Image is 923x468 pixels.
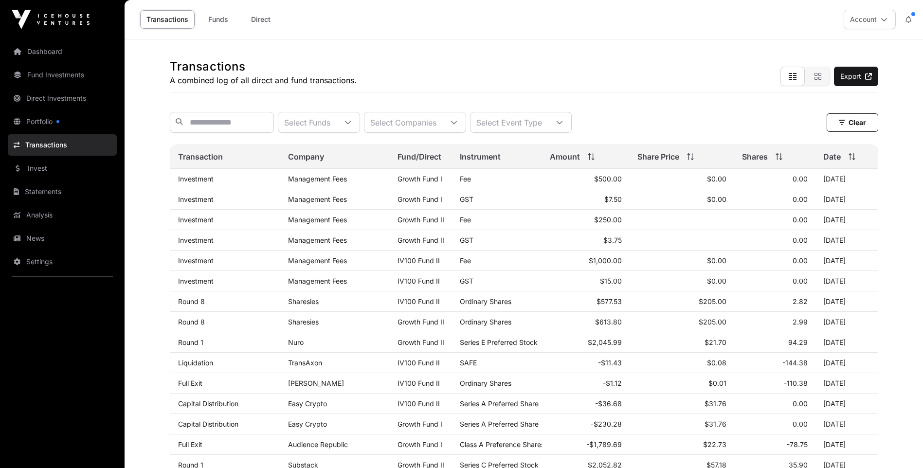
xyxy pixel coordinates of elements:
span: 0.00 [793,256,808,265]
a: Round 8 [178,318,205,326]
span: 0.00 [793,195,808,203]
td: $1,000.00 [542,251,630,271]
td: [DATE] [815,373,878,394]
a: TransAxon [288,359,322,367]
span: 0.00 [793,236,808,244]
td: -$230.28 [542,414,630,434]
td: [DATE] [815,169,878,189]
td: [DATE] [815,414,878,434]
a: Round 8 [178,297,205,306]
span: $0.00 [707,175,726,183]
span: Shares [742,151,768,162]
td: $2,045.99 [542,332,630,353]
span: $0.00 [707,277,726,285]
span: $22.73 [703,440,726,449]
a: Growth Fund II [398,216,444,224]
span: $205.00 [699,297,726,306]
span: Share Price [637,151,679,162]
span: Series A Preferred Share [460,420,539,428]
a: Investment [178,256,214,265]
span: -78.75 [787,440,808,449]
td: $15.00 [542,271,630,291]
a: Fund Investments [8,64,117,86]
span: $21.70 [705,338,726,346]
a: Full Exit [178,440,202,449]
td: $3.75 [542,230,630,251]
span: Ordinary Shares [460,297,511,306]
span: -110.38 [784,379,808,387]
a: Growth Fund I [398,195,442,203]
div: Select Event Type [471,112,548,132]
a: Investment [178,236,214,244]
span: $0.01 [708,379,726,387]
a: Capital Distribution [178,399,238,408]
span: GST [460,236,473,244]
a: IV100 Fund II [398,399,440,408]
p: Management Fees [288,277,382,285]
span: Amount [550,151,580,162]
p: Management Fees [288,236,382,244]
td: [DATE] [815,434,878,455]
span: Ordinary Shares [460,379,511,387]
a: Growth Fund II [398,338,444,346]
a: Audience Republic [288,440,348,449]
td: [DATE] [815,394,878,414]
a: Sharesies [288,297,319,306]
span: 0.00 [793,277,808,285]
td: [DATE] [815,271,878,291]
span: Series A Preferred Share [460,399,539,408]
h1: Transactions [170,59,357,74]
a: Investment [178,195,214,203]
td: [DATE] [815,312,878,332]
span: Ordinary Shares [460,318,511,326]
a: Portfolio [8,111,117,132]
td: [DATE] [815,230,878,251]
a: Capital Distribution [178,420,238,428]
a: IV100 Fund II [398,256,440,265]
a: Investment [178,216,214,224]
a: Nuro [288,338,304,346]
span: 2.99 [793,318,808,326]
span: $0.00 [707,256,726,265]
a: IV100 Fund II [398,297,440,306]
span: Company [288,151,324,162]
p: A combined log of all direct and fund transactions. [170,74,357,86]
a: Liquidation [178,359,213,367]
p: Management Fees [288,195,382,203]
td: $577.53 [542,291,630,312]
td: [DATE] [815,332,878,353]
a: Growth Fund I [398,440,442,449]
td: -$1,789.69 [542,434,630,455]
td: [DATE] [815,291,878,312]
a: IV100 Fund II [398,277,440,285]
span: Fee [460,216,471,224]
span: 2.82 [793,297,808,306]
button: Account [844,10,896,29]
a: Growth Fund I [398,420,442,428]
td: [DATE] [815,251,878,271]
iframe: Chat Widget [874,421,923,468]
a: Investment [178,277,214,285]
img: Icehouse Ventures Logo [12,10,90,29]
a: Settings [8,251,117,272]
span: 94.29 [788,338,808,346]
a: Round 1 [178,338,203,346]
td: -$1.12 [542,373,630,394]
td: $500.00 [542,169,630,189]
a: Transactions [8,134,117,156]
a: Easy Crypto [288,420,327,428]
span: Class A Preference Shares [460,440,544,449]
span: $31.76 [705,420,726,428]
span: Fee [460,175,471,183]
span: 0.00 [793,175,808,183]
a: Direct Investments [8,88,117,109]
span: Fund/Direct [398,151,441,162]
td: [DATE] [815,189,878,210]
div: Select Companies [364,112,442,132]
a: Sharesies [288,318,319,326]
span: 0.00 [793,399,808,408]
span: SAFE [460,359,477,367]
span: $0.08 [707,359,726,367]
td: [DATE] [815,210,878,230]
span: -144.38 [782,359,808,367]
